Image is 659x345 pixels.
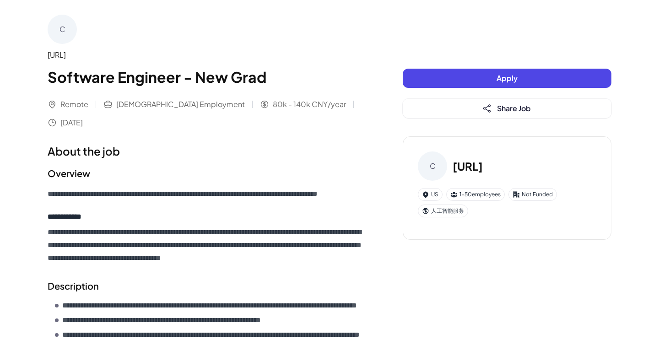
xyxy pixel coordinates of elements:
[418,188,443,201] div: US
[60,99,88,110] span: Remote
[446,188,505,201] div: 1-50 employees
[403,99,611,118] button: Share Job
[48,279,366,293] h2: Description
[273,99,346,110] span: 80k - 140k CNY/year
[48,49,366,60] div: [URL]
[453,158,483,174] h3: [URL]
[48,167,366,180] h2: Overview
[508,188,557,201] div: Not Funded
[418,205,468,217] div: 人工智能服务
[497,103,531,113] span: Share Job
[497,73,518,83] span: Apply
[116,99,245,110] span: [DEMOGRAPHIC_DATA] Employment
[48,15,77,44] div: C
[418,151,447,181] div: C
[48,66,366,88] h1: Software Engineer - New Grad
[60,117,83,128] span: [DATE]
[48,143,366,159] h1: About the job
[403,69,611,88] button: Apply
